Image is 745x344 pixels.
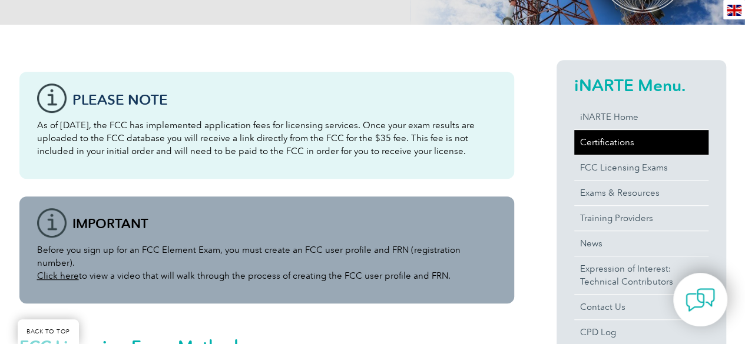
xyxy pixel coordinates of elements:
a: Training Providers [574,206,708,231]
a: Certifications [574,130,708,155]
a: Exams & Resources [574,181,708,205]
h3: Please note [72,92,496,107]
p: As of [DATE], the FCC has implemented application fees for licensing services. Once your exam res... [37,119,496,158]
a: Click here [37,270,79,281]
a: BACK TO TOP [18,319,79,344]
a: Contact Us [574,295,708,319]
p: Before you sign up for an FCC Element Exam, you must create an FCC user profile and FRN (registra... [37,243,496,282]
img: contact-chat.png [686,285,715,315]
a: Expression of Interest:Technical Contributors [574,256,708,294]
h2: iNARTE Menu. [574,76,708,95]
img: en [727,5,741,16]
a: FCC Licensing Exams [574,155,708,180]
a: News [574,231,708,256]
a: iNARTE Home [574,105,708,129]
